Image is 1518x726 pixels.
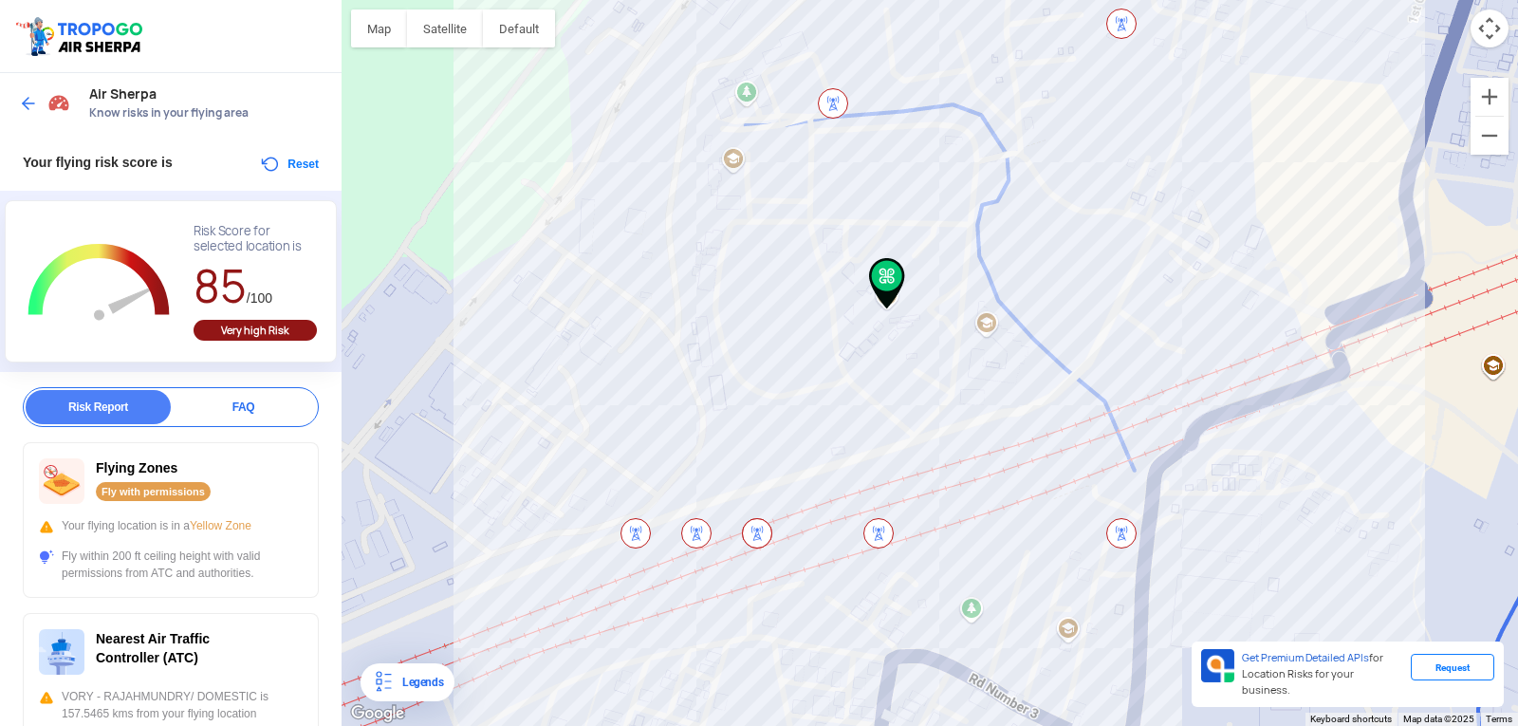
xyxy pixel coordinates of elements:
[1471,117,1509,155] button: Zoom out
[1403,714,1474,724] span: Map data ©2025
[39,548,303,582] div: Fly within 200 ft ceiling height with valid permissions from ATC and authorities.
[346,701,409,726] img: Google
[1234,649,1411,699] div: for Location Risks for your business.
[39,688,303,722] div: VORY - RAJAHMUNDRY/ DOMESTIC is 157.5465 kms from your flying location
[407,9,483,47] button: Show satellite imagery
[372,671,395,694] img: Legends
[351,9,407,47] button: Show street map
[1242,651,1369,664] span: Get Premium Detailed APIs
[1471,78,1509,116] button: Zoom in
[1201,649,1234,682] img: Premium APIs
[1486,714,1512,724] a: Terms
[96,482,211,501] div: Fly with permissions
[89,86,323,102] span: Air Sherpa
[39,629,84,675] img: ic_atc.svg
[1471,9,1509,47] button: Map camera controls
[346,701,409,726] a: Open this area in Google Maps (opens a new window)
[89,105,323,121] span: Know risks in your flying area
[1411,654,1494,680] div: Request
[395,671,443,694] div: Legends
[259,153,319,176] button: Reset
[26,390,171,424] div: Risk Report
[247,290,272,306] span: /100
[23,155,173,170] span: Your flying risk score is
[39,458,84,504] img: ic_nofly.svg
[19,94,38,113] img: ic_arrow_back_blue.svg
[194,224,317,254] div: Risk Score for selected location is
[47,91,70,114] img: Risk Scores
[190,519,251,532] span: Yellow Zone
[96,460,177,475] span: Flying Zones
[194,256,247,316] span: 85
[20,224,178,343] g: Chart
[194,320,317,341] div: Very high Risk
[1310,713,1392,726] button: Keyboard shortcuts
[39,517,303,534] div: Your flying location is in a
[171,390,316,424] div: FAQ
[96,631,210,665] span: Nearest Air Traffic Controller (ATC)
[14,14,149,58] img: ic_tgdronemaps.svg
